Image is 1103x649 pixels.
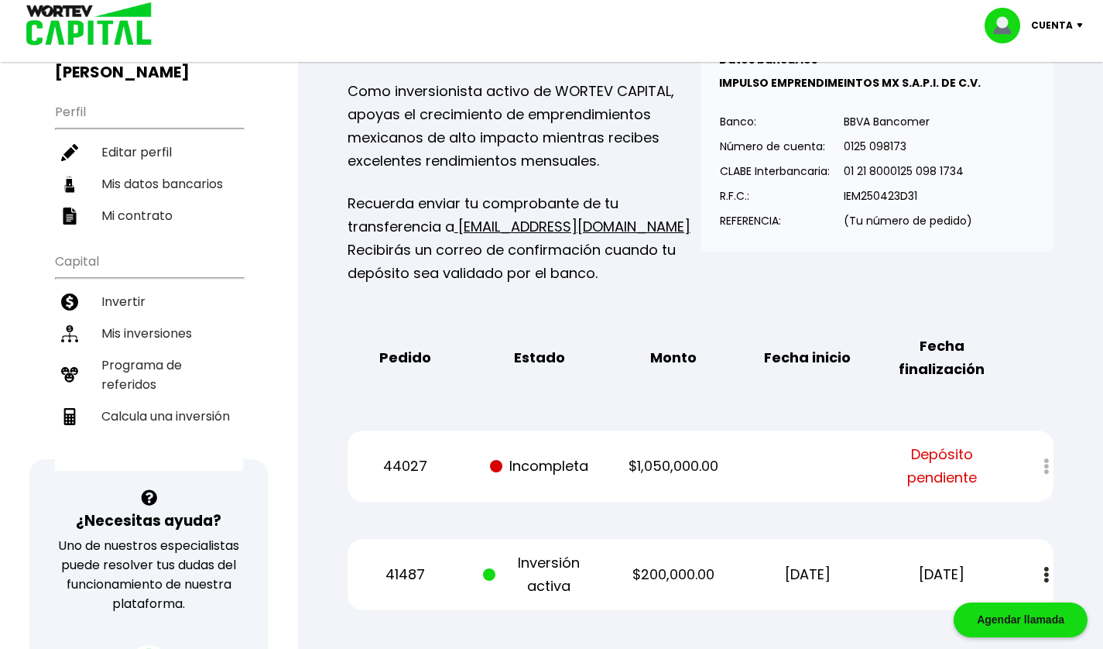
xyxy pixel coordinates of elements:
p: REFERENCIA: [720,209,830,232]
a: [EMAIL_ADDRESS][DOMAIN_NAME] [454,217,690,236]
p: Uno de nuestros especialistas puede resolver tus dudas del funcionamiento de nuestra plataforma. [50,536,248,613]
p: 44027 [348,455,461,478]
img: invertir-icon.b3b967d7.svg [61,294,78,311]
a: Mis datos bancarios [55,168,243,200]
p: Recuerda enviar tu comprobante de tu transferencia a Recibirás un correo de confirmación cuando t... [348,192,701,285]
b: IMPULSO EMPRENDIMEINTOS MX S.A.P.I. DE C.V. [719,75,981,91]
p: 01 21 8000125 098 1734 [844,160,972,183]
div: Agendar llamada [954,603,1088,637]
p: Como inversionista activo de WORTEV CAPITAL, apoyas el crecimiento de emprendimientos mexicanos d... [348,80,701,173]
ul: Capital [55,244,243,471]
a: Programa de referidos [55,349,243,400]
b: [PERSON_NAME] [55,61,190,83]
img: recomiendanos-icon.9b8e9327.svg [61,366,78,383]
p: [DATE] [885,563,999,586]
img: contrato-icon.f2db500c.svg [61,208,78,225]
img: editar-icon.952d3147.svg [61,144,78,161]
p: Número de cuenta: [720,135,830,158]
p: [DATE] [751,563,864,586]
a: Calcula una inversión [55,400,243,432]
b: Estado [514,346,565,369]
a: Invertir [55,286,243,318]
b: Fecha inicio [764,346,851,369]
b: Pedido [379,346,431,369]
img: icon-down [1073,23,1094,28]
p: $1,050,000.00 [617,455,730,478]
p: 0125 098173 [844,135,972,158]
p: (Tu número de pedido) [844,209,972,232]
b: Fecha finalización [885,335,999,381]
p: Banco: [720,110,830,133]
p: BBVA Bancomer [844,110,972,133]
p: Incompleta [483,455,596,478]
p: Cuenta [1031,14,1073,37]
h3: Buen día, [55,43,243,82]
ul: Perfil [55,94,243,232]
a: Editar perfil [55,136,243,168]
a: Mis inversiones [55,318,243,349]
p: R.F.C.: [720,184,830,208]
h3: ¿Necesitas ayuda? [76,510,221,532]
p: Inversión activa [483,551,596,598]
img: inversiones-icon.6695dc30.svg [61,325,78,342]
b: Monto [650,346,697,369]
span: Depósito pendiente [885,443,999,489]
p: CLABE Interbancaria: [720,160,830,183]
a: Mi contrato [55,200,243,232]
p: IEM250423D31 [844,184,972,208]
img: datos-icon.10cf9172.svg [61,176,78,193]
p: $200,000.00 [617,563,730,586]
img: profile-image [985,8,1031,43]
p: 41487 [348,563,461,586]
img: calculadora-icon.17d418c4.svg [61,408,78,425]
